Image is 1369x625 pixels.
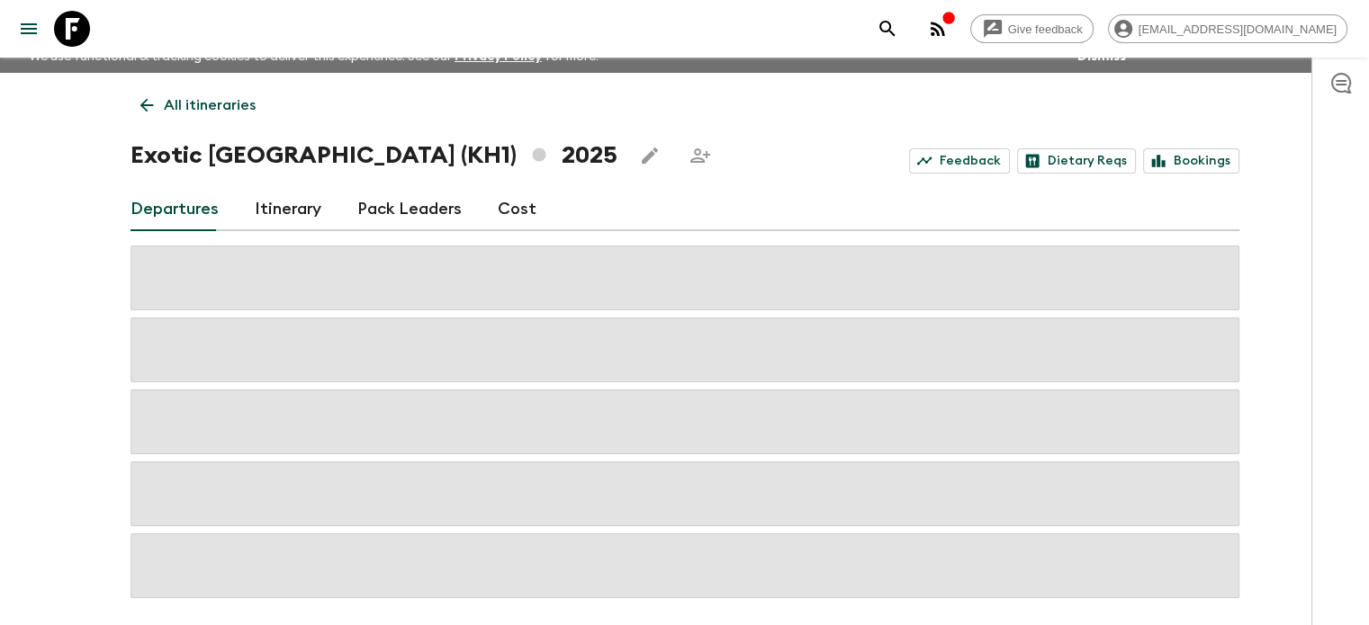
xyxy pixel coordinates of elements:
[131,87,266,123] a: All itineraries
[1108,14,1347,43] div: [EMAIL_ADDRESS][DOMAIN_NAME]
[1143,148,1239,174] a: Bookings
[164,94,256,116] p: All itineraries
[909,148,1010,174] a: Feedback
[498,188,536,231] a: Cost
[11,11,47,47] button: menu
[970,14,1094,43] a: Give feedback
[998,22,1093,36] span: Give feedback
[1017,148,1136,174] a: Dietary Reqs
[632,138,668,174] button: Edit this itinerary
[131,188,219,231] a: Departures
[357,188,462,231] a: Pack Leaders
[1129,22,1346,36] span: [EMAIL_ADDRESS][DOMAIN_NAME]
[255,188,321,231] a: Itinerary
[131,138,617,174] h1: Exotic [GEOGRAPHIC_DATA] (KH1) 2025
[869,11,905,47] button: search adventures
[682,138,718,174] span: Share this itinerary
